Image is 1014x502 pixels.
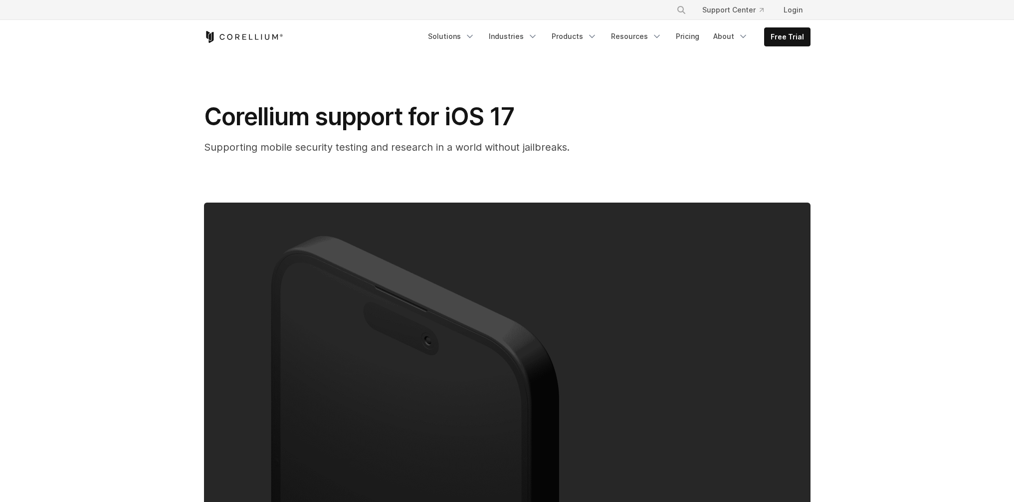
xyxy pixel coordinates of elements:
a: Support Center [694,1,772,19]
a: Industries [483,27,544,45]
a: Solutions [422,27,481,45]
a: Pricing [670,27,705,45]
a: Free Trial [765,28,810,46]
a: Login [776,1,811,19]
a: About [707,27,754,45]
a: Corellium Home [204,31,283,43]
div: Navigation Menu [422,27,811,46]
a: Resources [605,27,668,45]
a: Products [546,27,603,45]
div: Navigation Menu [664,1,811,19]
span: Corellium support for iOS 17 [204,102,514,131]
button: Search [672,1,690,19]
span: Supporting mobile security testing and research in a world without jailbreaks. [204,141,570,153]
